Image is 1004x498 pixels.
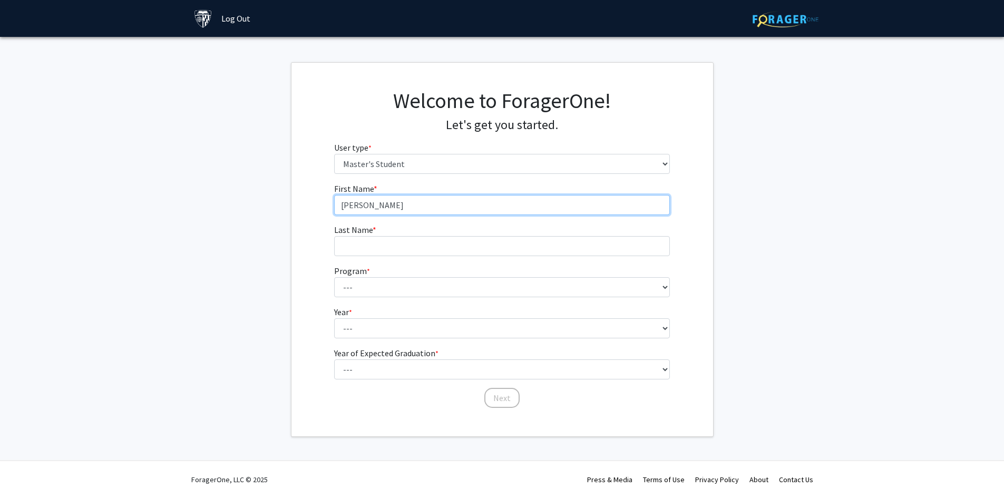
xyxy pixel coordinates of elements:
label: Year of Expected Graduation [334,347,438,359]
a: Terms of Use [643,475,685,484]
h1: Welcome to ForagerOne! [334,88,670,113]
button: Next [484,388,520,408]
a: Contact Us [779,475,813,484]
iframe: Chat [959,451,996,490]
label: User type [334,141,372,154]
label: Program [334,265,370,277]
span: Last Name [334,224,373,235]
img: ForagerOne Logo [753,11,818,27]
a: About [749,475,768,484]
div: ForagerOne, LLC © 2025 [191,461,268,498]
h4: Let's get you started. [334,118,670,133]
a: Press & Media [587,475,632,484]
img: Johns Hopkins University Logo [194,9,212,28]
a: Privacy Policy [695,475,739,484]
label: Year [334,306,352,318]
span: First Name [334,183,374,194]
